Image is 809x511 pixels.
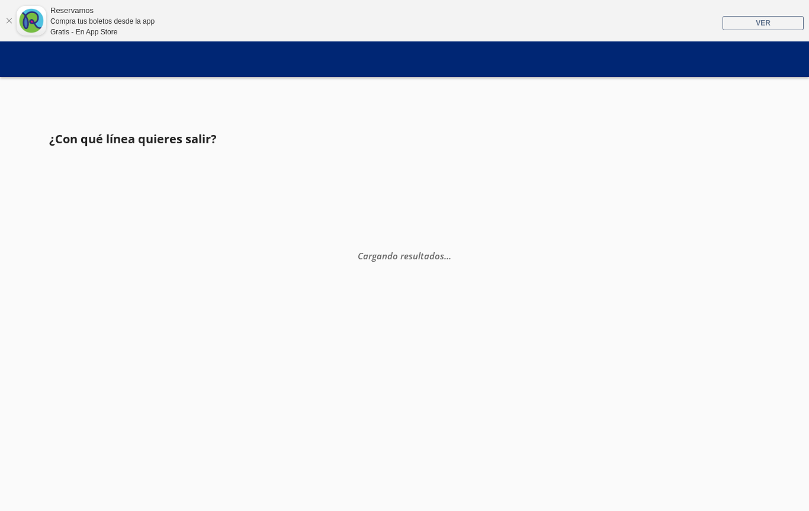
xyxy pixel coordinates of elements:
[447,249,449,261] span: .
[444,249,447,261] span: .
[50,16,155,27] div: Compra tus boletos desde la app
[50,5,155,17] div: Reservamos
[358,249,451,261] em: Cargando resultados
[5,17,12,24] a: Cerrar
[449,249,451,261] span: .
[49,130,217,148] p: ¿Con qué línea quieres salir?
[723,16,804,30] a: VER
[50,27,155,37] div: Gratis - En App Store
[756,19,771,27] span: VER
